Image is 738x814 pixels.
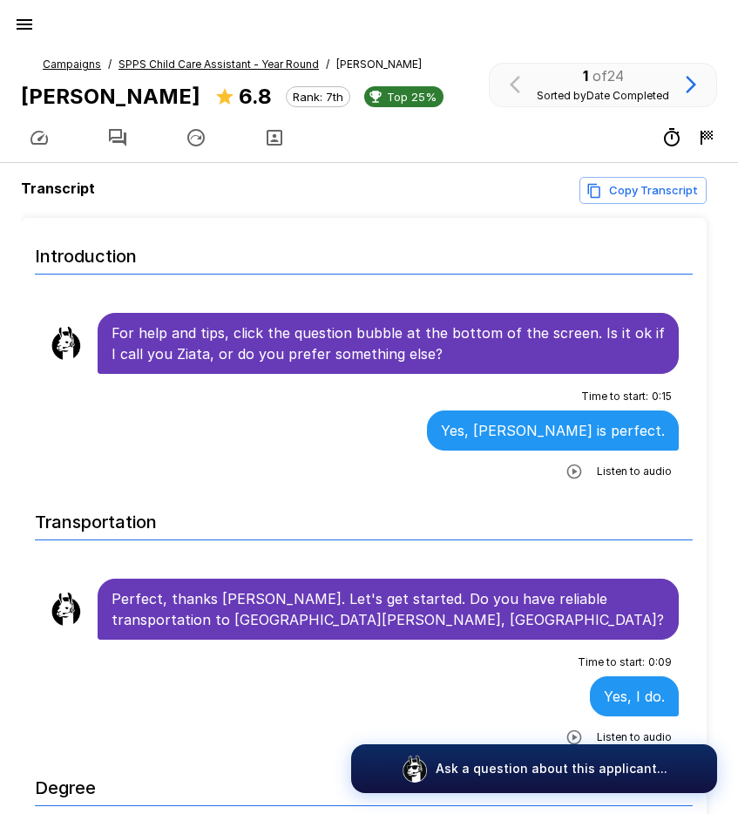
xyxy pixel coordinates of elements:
span: Listen to audio [597,463,672,480]
span: [PERSON_NAME] [336,56,422,73]
button: Copy transcript [579,177,707,204]
b: 6.8 [239,84,272,109]
span: 0 : 15 [652,388,672,405]
div: 16m 25s [661,127,682,148]
button: Ask a question about this applicant... [351,744,717,793]
img: llama_clean.png [49,326,84,361]
span: / [326,56,329,73]
img: llama_clean.png [49,592,84,627]
span: 0 : 09 [648,654,672,671]
span: Time to start : [578,654,645,671]
b: 1 [583,67,588,85]
span: / [108,56,112,73]
div: 8/20 2:42 PM [696,127,717,148]
h6: Transportation [35,494,693,540]
u: SPPS Child Care Assistant - Year Round [118,58,319,71]
span: Listen to audio [597,729,672,746]
img: logo_glasses@2x.png [401,755,429,783]
b: [PERSON_NAME] [21,84,200,109]
p: Ask a question about this applicant... [436,760,667,777]
h6: Degree [35,760,693,806]
span: Time to start : [581,388,648,405]
p: For help and tips, click the question bubble at the bottom of the screen. Is it ok if I call you ... [112,322,665,364]
u: Campaigns [43,58,101,71]
span: of 24 [592,67,624,85]
p: Yes, [PERSON_NAME] is perfect. [441,420,665,441]
span: Top 25% [380,90,443,104]
span: Rank: 7th [287,90,349,104]
b: Transcript [21,180,95,197]
p: Yes, I do. [604,686,665,707]
p: Perfect, thanks [PERSON_NAME]. Let's get started. Do you have reliable transportation to [GEOGRAP... [112,588,665,630]
span: Sorted by Date Completed [537,89,669,102]
h6: Introduction [35,228,693,275]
